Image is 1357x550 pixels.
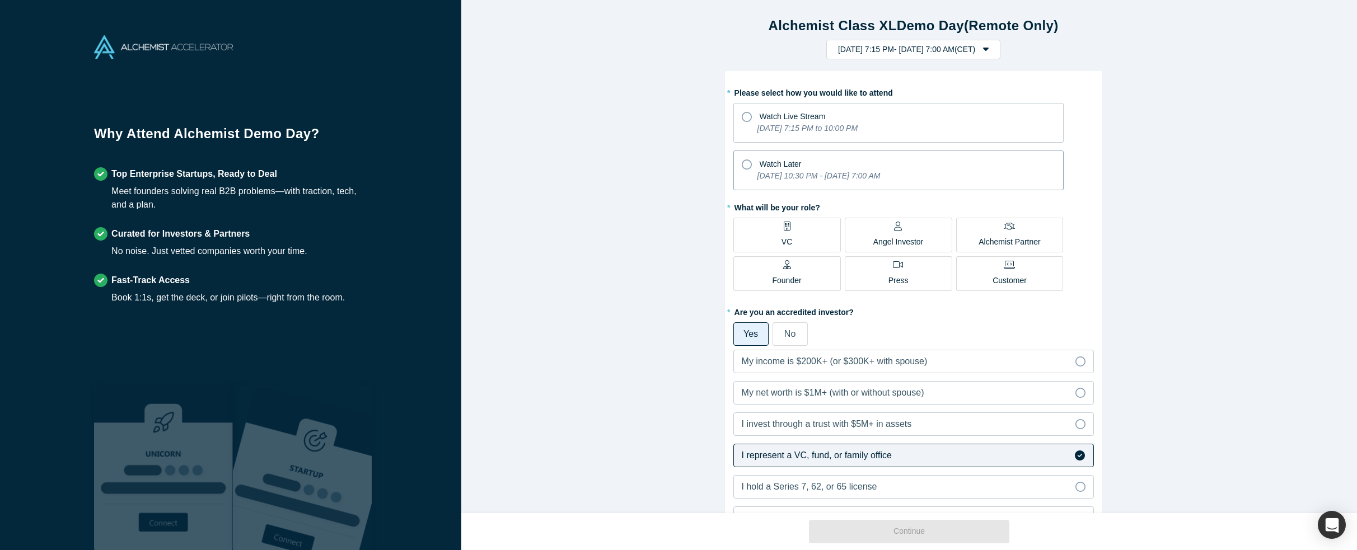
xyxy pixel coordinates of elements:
p: Press [888,275,909,286]
span: Yes [743,329,758,339]
button: [DATE] 7:15 PM- [DATE] 7:00 AM(CET) [826,40,1000,59]
button: Continue [809,520,1009,543]
span: My net worth is $1M+ (with or without spouse) [742,388,924,397]
div: Book 1:1s, get the deck, or join pilots—right from the room. [111,291,345,304]
span: No [784,329,796,339]
span: I represent a VC, fund, or family office [742,450,892,460]
strong: Curated for Investors & Partners [111,229,250,238]
span: I hold a Series 7, 62, or 65 license [742,482,877,491]
div: Meet founders solving real B2B problems—with traction, tech, and a plan. [111,185,367,211]
img: Robust Technologies [94,385,233,550]
strong: Alchemist Class XL Demo Day (Remote Only) [768,18,1058,33]
i: [DATE] 7:15 PM to 10:00 PM [757,124,858,133]
label: What will be your role? [733,198,1094,214]
i: [DATE] 10:30 PM - [DATE] 7:00 AM [757,171,881,180]
p: VC [782,236,792,248]
img: Alchemist Accelerator Logo [94,35,233,59]
span: Watch Later [760,159,802,168]
p: Founder [772,275,801,286]
strong: Top Enterprise Startups, Ready to Deal [111,169,277,178]
strong: Fast-Track Access [111,275,190,285]
span: I invest through a trust with $5M+ in assets [742,419,912,429]
h1: Why Attend Alchemist Demo Day? [94,124,367,152]
p: Customer [993,275,1027,286]
div: No noise. Just vetted companies worth your time. [111,245,307,258]
label: Are you an accredited investor? [733,303,1094,318]
label: Please select how you would like to attend [733,83,1094,99]
p: Alchemist Partner [979,236,1040,248]
img: Prism AI [233,385,372,550]
p: Angel Investor [873,236,924,248]
span: Watch Live Stream [760,112,826,121]
span: My income is $200K+ (or $300K+ with spouse) [742,356,928,366]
